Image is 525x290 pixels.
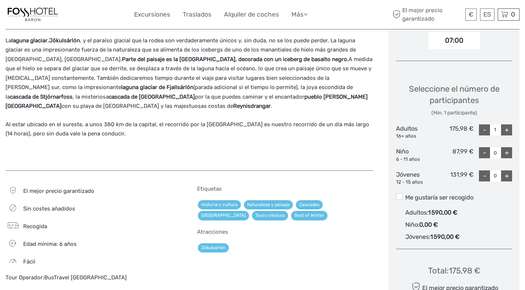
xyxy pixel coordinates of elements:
div: ES [480,8,494,21]
div: Jóvenes [396,170,435,186]
div: + [501,124,512,135]
a: Traslados [183,9,211,20]
p: La , , y el paraíso glacial que la rodea son verdaderamente únicos y, sin duda, no se los puede p... [6,36,373,111]
div: + [501,147,512,158]
h5: Atracciones [197,229,373,235]
span: Fácil [23,258,35,265]
div: 175,98 € [435,124,473,140]
span: 1 590,00 € [430,233,459,240]
label: Me gustaría ser recogido [396,193,512,202]
span: Niño : [405,221,419,228]
a: [GEOGRAPHIC_DATA] [198,211,249,220]
a: Alquiler de coches [224,9,279,20]
div: + [501,170,512,181]
div: Niño [396,147,435,163]
span: El mejor precio garantizado [23,188,94,194]
strong: cascada de Stjórnarfoss [10,93,73,100]
a: Jökulsárlón [198,243,229,252]
div: - [479,124,490,135]
a: Naturaleza y paisaje [244,200,293,209]
span: Jóvenes : [405,233,430,240]
a: Tours clásicos [252,211,288,220]
a: Cascadas [296,200,323,209]
div: - [479,147,490,158]
div: Total : 175,98 € [428,265,480,276]
div: Adultos [396,124,435,140]
a: Historia y cultura [198,200,241,209]
a: Excursiones [134,9,170,20]
span: 0,00 € [419,221,438,228]
div: (Min. 1 participante) [396,109,512,117]
div: Seleccione el número de participantes [396,83,512,117]
span: 1 590,00 € [428,209,457,216]
div: 6 - 11 años [396,156,435,163]
div: 131,99 € [435,170,473,186]
strong: Reynisdrangar [233,103,271,109]
strong: laguna glaciar [11,37,48,44]
a: Best of Winter [291,211,328,220]
span: Recogida [23,223,47,230]
a: BusTravel [GEOGRAPHIC_DATA] [44,274,127,281]
div: 07:00 [428,32,480,49]
strong: cascada de [GEOGRAPHIC_DATA] [109,93,195,100]
span: Adultos : [405,209,428,216]
p: Al estar ubicado en el sureste, a unos 380 km de la capital, el recorrido por la [GEOGRAPHIC_DATA... [6,120,373,139]
strong: laguna glaciar de Fjallsárlón [121,84,193,91]
div: 16+ años [396,133,435,140]
div: 12 - 15 años [396,179,435,186]
span: El mejor precio garantizado [391,6,463,22]
img: 1355-f22f4eb0-fb05-4a92-9bea-b034c25151e6_logo_small.jpg [6,6,60,24]
div: 87,99 € [435,147,473,163]
span: Edad mínima: 6 años [23,241,77,247]
div: - [479,170,490,181]
span: 6 [7,241,17,246]
strong: Parte del paisaje es la [GEOGRAPHIC_DATA], decorada con un iceberg de basalto negro. [122,56,349,63]
span: Sin costes añadidos [23,205,75,212]
strong: Jökulsárlón [49,37,80,44]
div: Tour Operador: [6,274,182,282]
span: € [469,11,473,18]
h5: Etiquetas [197,185,373,192]
span: 0 [510,11,516,18]
a: Más [291,9,308,20]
